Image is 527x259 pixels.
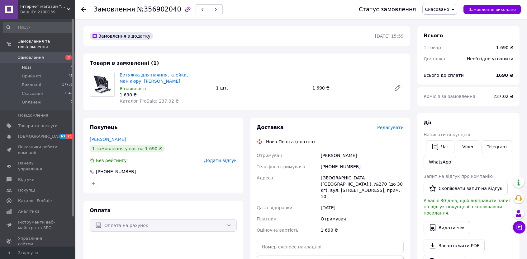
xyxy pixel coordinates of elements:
div: 1 690 ₴ [496,44,513,51]
div: Замовлення з додатку [90,32,153,40]
span: В наявності [120,86,146,91]
div: 1 замовлення у вас на 1 690 ₴ [90,145,165,152]
span: Покупець [90,124,118,130]
span: Замовлення виконано [468,7,516,12]
button: Видати чек [424,221,470,234]
span: Нові [22,65,31,70]
time: [DATE] 15:59 [375,34,404,39]
div: 1 690 ₴ [320,224,405,236]
span: Оціночна вартість [257,228,298,233]
button: Чат з покупцем [513,221,525,234]
div: Статус замовлення [359,6,416,12]
a: Telegram [482,140,512,153]
span: [DEMOGRAPHIC_DATA] [18,134,64,139]
span: Комісія за замовлення [424,94,475,99]
span: 17738 [62,82,73,88]
input: Пошук [3,22,74,33]
span: У вас є 30 днів, щоб відправити запит на відгук покупцеві, скопіювавши посилання. [424,198,511,215]
span: Редагувати [377,125,404,130]
span: 49 [69,73,73,79]
input: Номер експрес-накладної [257,241,404,253]
div: [PHONE_NUMBER] [320,161,405,172]
span: №356902040 [137,6,181,13]
span: Адреса [257,175,273,180]
span: Оплачені [22,99,41,105]
span: Доставка [257,124,284,130]
button: Чат [426,140,454,153]
a: Завантажити PDF [424,239,485,252]
span: 0 [71,99,73,105]
a: Viber [457,140,479,153]
div: [PERSON_NAME] [320,150,405,161]
a: WhatsApp [424,156,456,168]
div: [GEOGRAPHIC_DATA] ([GEOGRAPHIC_DATA].), №270 (до 30 кг): вул. [STREET_ADDRESS], прим. 10 [320,172,405,202]
span: Скасовані [22,91,43,96]
img: Витяжка для паяння, клейки, манікюру. Димоуловлювач. [90,74,114,94]
span: Товари та послуги [18,123,58,129]
button: Замовлення виконано [463,5,521,14]
div: Необхідно уточнити [463,52,517,66]
a: Редагувати [391,82,404,94]
span: Панель управління [18,160,58,172]
span: Телефон отримувача [257,164,305,169]
div: 1 шт. [213,84,310,92]
span: Дата відправки [257,205,292,210]
span: 67 [59,134,66,139]
a: Витяжка для паяння, клейки, манікюру. [PERSON_NAME]. [120,72,188,84]
span: Аналітика [18,209,40,214]
span: Дії [424,120,431,126]
span: 1 товар [424,45,441,50]
span: 5 [71,65,73,70]
span: Замовлення [93,6,135,13]
span: Прийняті [22,73,41,79]
span: Показники роботи компанії [18,144,58,155]
span: 237.02 ₴ [493,94,513,99]
span: Отримувач [257,153,282,158]
span: 3 [65,55,72,60]
div: 1 690 ₴ [310,84,389,92]
span: Додати відгук [204,158,237,163]
span: Інструменти веб-майстра та SEO [18,220,58,231]
span: Без рейтингу [96,158,127,163]
a: [PERSON_NAME] [90,137,126,142]
div: 1 690 ₴ [120,92,211,98]
span: Оплата [90,207,111,213]
span: Управління сайтом [18,236,58,247]
span: Каталог ProSale: 237.02 ₴ [120,99,179,104]
span: Доставка [424,56,445,61]
span: Покупці [18,187,35,193]
span: Відгуки [18,177,34,183]
span: Замовлення [18,55,44,60]
span: Всього [424,33,443,39]
div: Нова Пошта (платна) [264,139,316,145]
span: Всього до сплати [424,73,464,78]
span: Виконані [22,82,41,88]
div: [PHONE_NUMBER] [95,169,136,175]
button: Скопіювати запит на відгук [424,182,508,195]
b: 1690 ₴ [496,73,513,78]
span: Замовлення та повідомлення [18,39,75,50]
div: [DATE] [320,202,405,213]
span: Інтернет магазин "Мобіла" [20,4,67,9]
span: 71 [66,134,74,139]
span: 2647 [64,91,73,96]
span: Написати покупцеві [424,132,470,137]
span: Запит на відгук про компанію [424,174,493,179]
span: Товари в замовленні (1) [90,60,159,66]
div: Ваш ID: 2190139 [20,9,75,15]
span: Скасовано [425,7,449,12]
span: Платник [257,216,276,221]
div: Отримувач [320,213,405,224]
span: Каталог ProSale [18,198,52,204]
span: Повідомлення [18,113,48,118]
div: Повернутися назад [81,6,86,12]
